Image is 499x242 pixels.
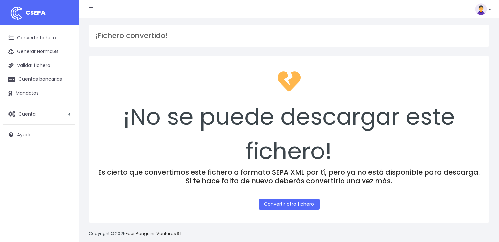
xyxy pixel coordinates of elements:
img: logo [8,5,25,21]
span: Cuenta [18,111,36,117]
a: Generar Norma58 [3,45,75,59]
span: Ayuda [17,131,31,138]
a: Ayuda [3,128,75,142]
a: Cuentas bancarias [3,72,75,86]
a: Validar fichero [3,59,75,72]
a: Convertir otro fichero [259,199,320,210]
a: Mandatos [3,87,75,100]
a: Convertir fichero [3,31,75,45]
img: profile [475,3,487,15]
a: Cuenta [3,107,75,121]
div: ¡No se puede descargar este fichero! [97,65,481,168]
h4: Es cierto que convertimos este fichero a formato SEPA XML por tí, pero ya no está disponible para... [97,168,481,185]
h3: ¡Fichero convertido! [95,31,483,40]
p: Copyright © 2025 . [89,231,184,237]
span: CSEPA [26,9,46,17]
a: Four Penguins Ventures S.L. [126,231,183,237]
